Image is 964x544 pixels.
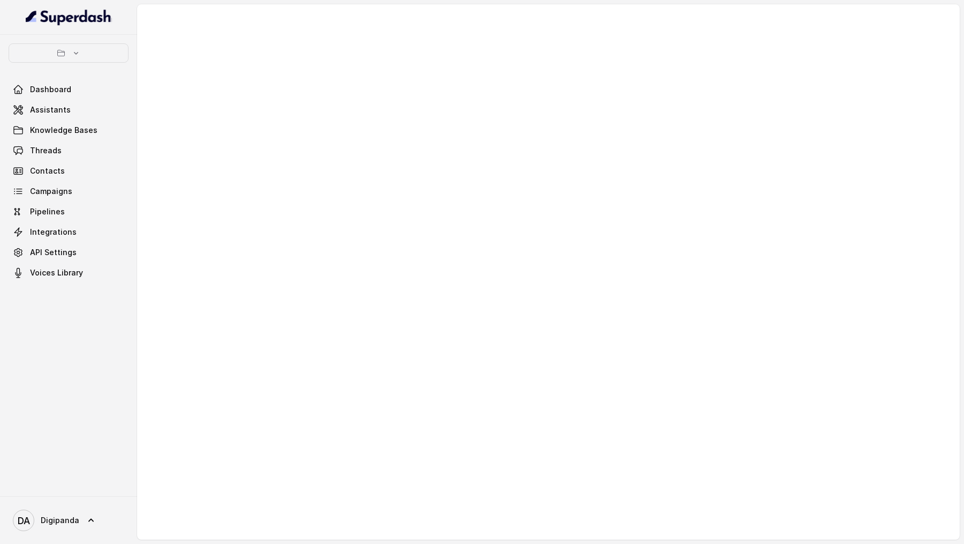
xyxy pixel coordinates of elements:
[30,145,62,156] span: Threads
[30,166,65,176] span: Contacts
[9,80,129,99] a: Dashboard
[26,9,112,26] img: light.svg
[9,505,129,535] a: Digipanda
[9,100,129,120] a: Assistants
[9,243,129,262] a: API Settings
[18,515,30,526] text: DA
[30,105,71,115] span: Assistants
[9,141,129,160] a: Threads
[30,227,77,237] span: Integrations
[9,121,129,140] a: Knowledge Bases
[30,186,72,197] span: Campaigns
[9,182,129,201] a: Campaigns
[30,247,77,258] span: API Settings
[30,206,65,217] span: Pipelines
[30,125,97,136] span: Knowledge Bases
[9,222,129,242] a: Integrations
[9,161,129,181] a: Contacts
[30,84,71,95] span: Dashboard
[9,263,129,282] a: Voices Library
[9,202,129,221] a: Pipelines
[30,267,83,278] span: Voices Library
[41,515,79,526] span: Digipanda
